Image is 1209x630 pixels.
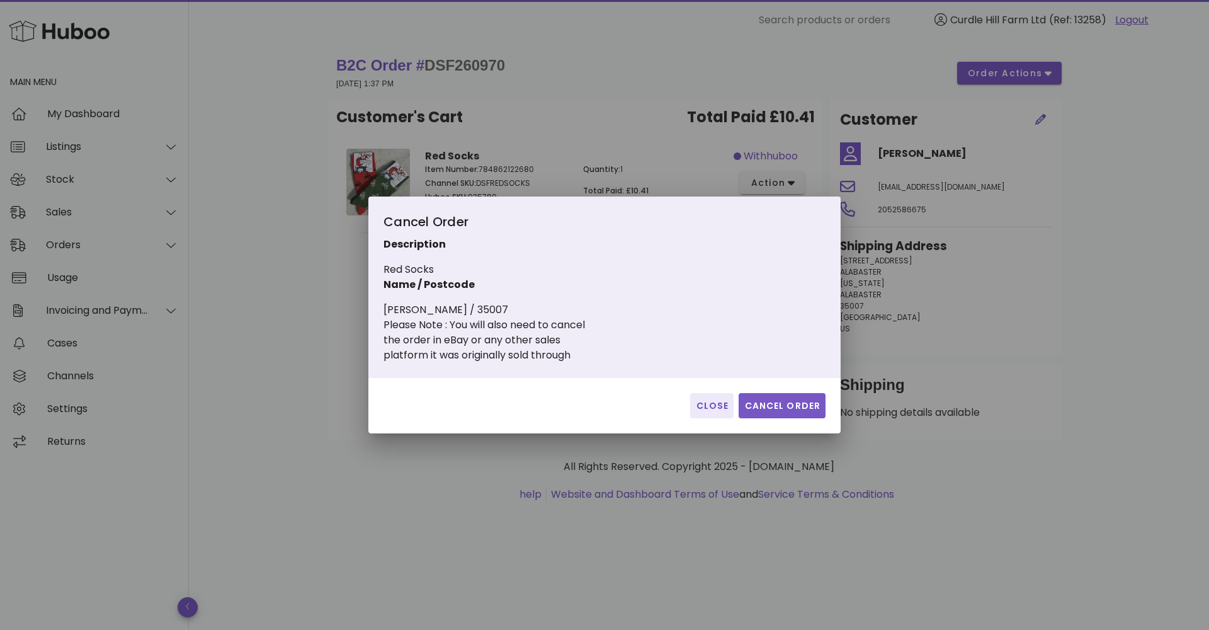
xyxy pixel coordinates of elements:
div: Red Socks [PERSON_NAME] / 35007 [383,212,666,363]
button: Cancel Order [739,393,826,418]
div: Please Note : You will also need to cancel the order in eBay or any other sales platform it was o... [383,318,666,363]
button: Close [690,393,734,418]
span: Cancel Order [744,399,820,413]
p: Name / Postcode [383,277,666,292]
span: Close [695,399,729,413]
div: Cancel Order [383,212,666,237]
p: Description [383,237,666,252]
